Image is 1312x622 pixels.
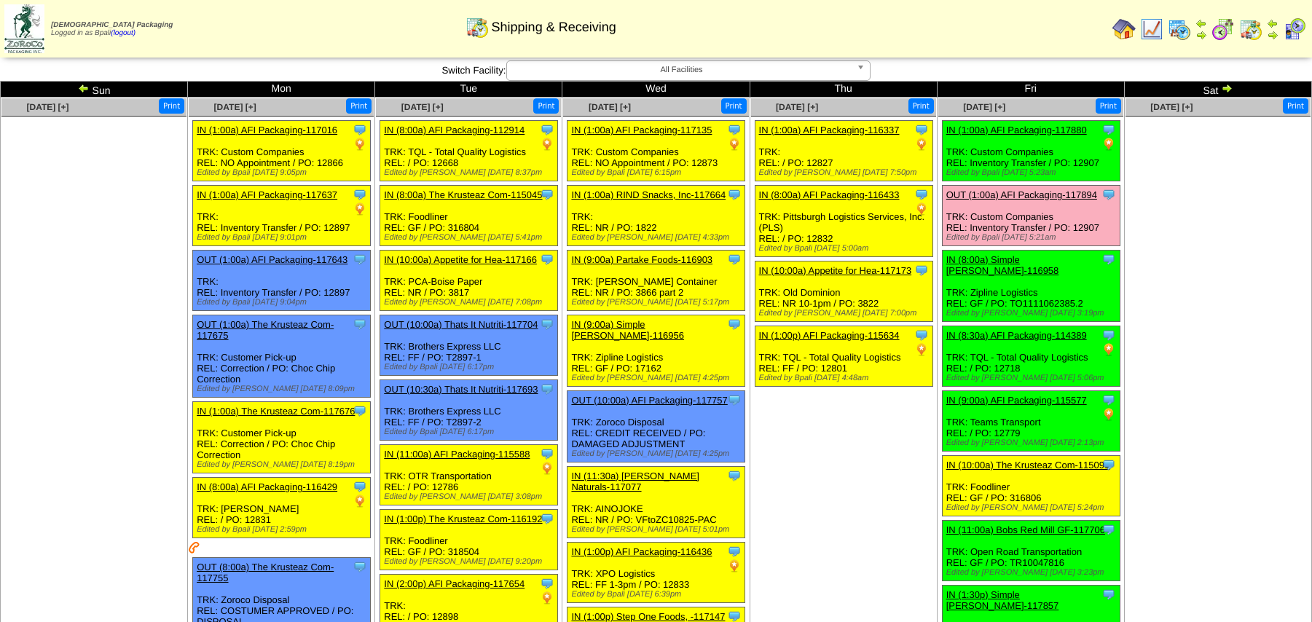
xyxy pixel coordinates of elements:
[946,374,1120,382] div: Edited by [PERSON_NAME] [DATE] 5:06pm
[384,449,530,460] a: IN (11:00a) AFI Packaging-115588
[353,187,367,202] img: Tooltip
[1239,17,1262,41] img: calendarinout.gif
[384,578,525,589] a: IN (2:00p) AFI Packaging-117654
[1101,342,1116,357] img: PO
[571,525,745,534] div: Edited by [PERSON_NAME] [DATE] 5:01pm
[380,251,558,311] div: TRK: PCA-Boise Paper REL: NR / PO: 3817
[571,319,684,341] a: IN (9:00a) Simple [PERSON_NAME]-116956
[193,315,371,398] div: TRK: Customer Pick-up REL: Correction / PO: Choc Chip Correction
[571,168,745,177] div: Edited by Bpali [DATE] 6:15pm
[197,298,370,307] div: Edited by Bpali [DATE] 9:04pm
[759,309,932,318] div: Edited by [PERSON_NAME] [DATE] 7:00pm
[942,121,1120,181] div: TRK: Custom Companies REL: Inventory Transfer / PO: 12907
[466,15,489,39] img: calendarinout.gif
[380,186,558,246] div: TRK: Foodliner REL: GF / PO: 316804
[567,391,745,462] div: TRK: Zoroco Disposal REL: CREDIT RECEIVED / PO: DAMAGED ADJUSTMENT
[380,510,558,570] div: TRK: Foodliner REL: GF / PO: 318504
[540,187,554,202] img: Tooltip
[540,252,554,267] img: Tooltip
[1150,102,1193,112] a: [DATE] [+]
[914,187,929,202] img: Tooltip
[197,525,370,534] div: Edited by Bpali [DATE] 2:59pm
[946,568,1120,577] div: Edited by [PERSON_NAME] [DATE] 3:23pm
[353,403,367,418] img: Tooltip
[571,254,712,265] a: IN (9:00a) Partake Foods-116903
[727,252,742,267] img: Tooltip
[571,546,712,557] a: IN (1:00p) AFI Packaging-116436
[380,445,558,505] div: TRK: OTR Transportation REL: / PO: 12786
[197,319,334,341] a: OUT (1:00a) The Krusteaz Com-117675
[1101,328,1116,342] img: Tooltip
[776,102,818,112] a: [DATE] [+]
[193,402,371,473] div: TRK: Customer Pick-up REL: Correction / PO: Choc Chip Correction
[1101,457,1116,472] img: Tooltip
[540,511,554,526] img: Tooltip
[567,186,745,246] div: TRK: REL: NR / PO: 1822
[1101,522,1116,537] img: Tooltip
[589,102,631,112] span: [DATE] [+]
[946,524,1105,535] a: IN (11:00a) Bobs Red Mill GF-117706
[946,189,1097,200] a: OUT (1:00a) AFI Packaging-117894
[755,186,932,257] div: TRK: Pittsburgh Logistics Services, Inc. (PLS) REL: / PO: 12832
[942,326,1120,387] div: TRK: TQL - Total Quality Logistics REL: / PO: 12718
[721,98,747,114] button: Print
[540,591,554,605] img: PO
[1267,29,1278,41] img: arrowright.gif
[946,254,1059,276] a: IN (8:00a) Simple [PERSON_NAME]-116958
[380,380,558,441] div: TRK: Brothers Express LLC REL: FF / PO: T2897-2
[380,121,558,181] div: TRK: TQL - Total Quality Logistics REL: / PO: 12668
[189,542,200,554] img: Customer has been contacted and delivery has been arranged
[755,121,932,181] div: TRK: REL: / PO: 12827
[540,382,554,396] img: Tooltip
[384,557,557,566] div: Edited by [PERSON_NAME] [DATE] 9:20pm
[214,102,256,112] a: [DATE] [+]
[914,137,929,151] img: PO
[567,467,745,538] div: TRK: AINOJOKE REL: NR / PO: VFtoZC10825-PAC
[384,125,525,135] a: IN (8:00a) AFI Packaging-112914
[1112,17,1136,41] img: home.gif
[759,168,932,177] div: Edited by [PERSON_NAME] [DATE] 7:50pm
[401,102,444,112] a: [DATE] [+]
[1168,17,1191,41] img: calendarprod.gif
[571,298,745,307] div: Edited by [PERSON_NAME] [DATE] 5:17pm
[727,544,742,559] img: Tooltip
[571,395,727,406] a: OUT (10:00a) AFI Packaging-117757
[193,251,371,311] div: TRK: REL: Inventory Transfer / PO: 12897
[384,233,557,242] div: Edited by [PERSON_NAME] [DATE] 5:41pm
[384,492,557,501] div: Edited by [PERSON_NAME] [DATE] 3:08pm
[1267,17,1278,29] img: arrowleft.gif
[755,261,932,322] div: TRK: Old Dominion REL: NR 10-1pm / PO: 3822
[384,319,538,330] a: OUT (10:00a) Thats It Nutriti-117704
[51,21,173,29] span: [DEMOGRAPHIC_DATA] Packaging
[1101,393,1116,407] img: Tooltip
[540,446,554,461] img: Tooltip
[946,589,1059,611] a: IN (1:30p) Simple [PERSON_NAME]-117857
[26,102,68,112] a: [DATE] [+]
[384,254,537,265] a: IN (10:00a) Appetite for Hea-117166
[384,384,538,395] a: OUT (10:30a) Thats It Nutriti-117693
[727,317,742,331] img: Tooltip
[384,513,542,524] a: IN (1:00p) The Krusteaz Com-116192
[1,82,188,98] td: Sun
[963,102,1005,112] span: [DATE] [+]
[197,460,370,469] div: Edited by [PERSON_NAME] [DATE] 8:19pm
[197,125,337,135] a: IN (1:00a) AFI Packaging-117016
[571,590,745,599] div: Edited by Bpali [DATE] 6:39pm
[353,122,367,137] img: Tooltip
[346,98,372,114] button: Print
[759,189,900,200] a: IN (8:00a) AFI Packaging-116433
[727,137,742,151] img: PO
[937,82,1124,98] td: Fri
[942,186,1120,246] div: TRK: Custom Companies REL: Inventory Transfer / PO: 12907
[571,471,699,492] a: IN (11:30a) [PERSON_NAME] Naturals-117077
[540,122,554,137] img: Tooltip
[353,252,367,267] img: Tooltip
[159,98,184,114] button: Print
[727,559,742,573] img: PO
[1101,407,1116,422] img: PO
[78,82,90,94] img: arrowleft.gif
[946,233,1120,242] div: Edited by Bpali [DATE] 5:21am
